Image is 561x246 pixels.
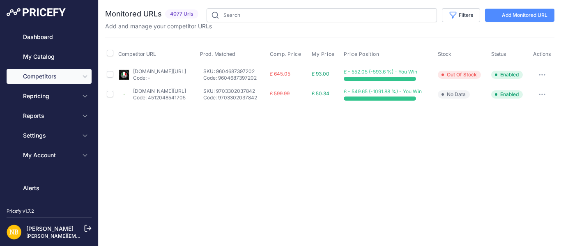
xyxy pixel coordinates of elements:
span: 4077 Urls [165,9,198,19]
p: Add and manage your competitor URLs [105,22,212,30]
span: Repricing [23,92,77,100]
button: My Account [7,148,92,163]
span: Stock [438,51,451,57]
div: Pricefy v1.7.2 [7,208,34,215]
a: Dashboard [7,30,92,44]
span: My Account [23,151,77,159]
span: No Data [438,90,470,99]
span: Status [491,51,506,57]
p: Code: - [133,75,186,81]
span: £ 645.05 [270,71,290,77]
p: SKU: 9604687397202 [203,68,267,75]
span: Competitor URL [118,51,156,57]
span: £ 599.99 [270,90,290,97]
p: Code: 9703302037842 [203,94,267,101]
button: Reports [7,108,92,123]
span: £ 93.00 [312,71,329,77]
button: Competitors [7,69,92,84]
span: Enabled [491,71,523,79]
button: Price Position [344,51,381,57]
a: Alerts [7,181,92,195]
p: Code: 4512048541705 [133,94,186,101]
span: £ - 549.65 (-1091.88 %) - You Win [344,88,422,94]
span: Out Of Stock [438,71,481,79]
button: Comp. Price [270,51,303,57]
span: Competitors [23,72,77,80]
span: Actions [533,51,551,57]
button: Repricing [7,89,92,103]
span: £ - 552.05 (-593.6 %) - You Win [344,69,417,75]
p: SKU: 9703302037842 [203,88,267,94]
p: Code: 9604687397202 [203,75,267,81]
span: Reports [23,112,77,120]
img: Pricefy Logo [7,8,66,16]
button: My Price [312,51,336,57]
span: Settings [23,131,77,140]
button: Filters [442,8,480,22]
span: £ 50.34 [312,90,329,97]
span: Comp. Price [270,51,301,57]
a: [DOMAIN_NAME][URL] [133,88,186,94]
span: Enabled [491,90,523,99]
span: Price Position [344,51,379,57]
input: Search [207,8,437,22]
span: My Price [312,51,335,57]
a: [PERSON_NAME] [26,225,74,232]
a: [DOMAIN_NAME][URL] [133,68,186,74]
a: [PERSON_NAME][EMAIL_ADDRESS][DOMAIN_NAME] [26,233,153,239]
a: Add Monitored URL [485,9,554,22]
span: Prod. Matched [200,51,235,57]
h2: Monitored URLs [105,8,162,20]
a: My Catalog [7,49,92,64]
nav: Sidebar [7,30,92,227]
button: Settings [7,128,92,143]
